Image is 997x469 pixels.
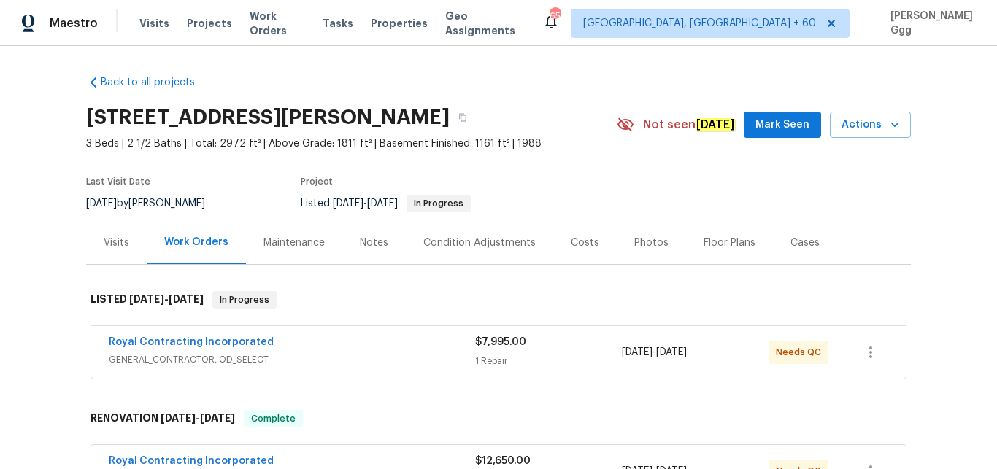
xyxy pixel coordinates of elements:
[86,75,226,90] a: Back to all projects
[333,198,398,209] span: -
[423,236,536,250] div: Condition Adjustments
[91,291,204,309] h6: LISTED
[704,236,755,250] div: Floor Plans
[550,9,560,23] div: 658
[842,116,899,134] span: Actions
[129,294,204,304] span: -
[187,16,232,31] span: Projects
[164,235,228,249] div: Work Orders
[475,456,531,466] span: $12,650.00
[885,9,975,38] span: [PERSON_NAME] Ggg
[634,236,669,250] div: Photos
[830,112,911,139] button: Actions
[790,236,820,250] div: Cases
[86,177,150,186] span: Last Visit Date
[200,413,235,423] span: [DATE]
[643,117,735,132] span: Not seen
[109,352,475,367] span: GENERAL_CONTRACTOR, OD_SELECT
[475,337,526,347] span: $7,995.00
[301,198,471,209] span: Listed
[250,9,305,38] span: Work Orders
[129,294,164,304] span: [DATE]
[245,411,301,426] span: Complete
[571,236,599,250] div: Costs
[408,199,469,208] span: In Progress
[333,198,363,209] span: [DATE]
[86,276,911,323] div: LISTED [DATE]-[DATE]In Progress
[139,16,169,31] span: Visits
[360,236,388,250] div: Notes
[744,112,821,139] button: Mark Seen
[445,9,525,38] span: Geo Assignments
[475,354,622,368] div: 1 Repair
[450,104,476,131] button: Copy Address
[86,110,450,125] h2: [STREET_ADDRESS][PERSON_NAME]
[323,18,353,28] span: Tasks
[109,456,274,466] a: Royal Contracting Incorporated
[622,345,687,360] span: -
[696,118,735,131] em: [DATE]
[214,292,275,307] span: In Progress
[86,198,117,209] span: [DATE]
[50,16,98,31] span: Maestro
[161,413,235,423] span: -
[109,337,274,347] a: Royal Contracting Incorporated
[91,410,235,427] h6: RENOVATION
[583,16,816,31] span: [GEOGRAPHIC_DATA], [GEOGRAPHIC_DATA] + 60
[86,395,911,442] div: RENOVATION [DATE]-[DATE]Complete
[301,177,333,186] span: Project
[161,413,196,423] span: [DATE]
[367,198,398,209] span: [DATE]
[622,347,653,357] span: [DATE]
[776,345,827,360] span: Needs QC
[86,136,617,151] span: 3 Beds | 2 1/2 Baths | Total: 2972 ft² | Above Grade: 1811 ft² | Basement Finished: 1161 ft² | 1988
[371,16,428,31] span: Properties
[755,116,809,134] span: Mark Seen
[86,195,223,212] div: by [PERSON_NAME]
[104,236,129,250] div: Visits
[169,294,204,304] span: [DATE]
[263,236,325,250] div: Maintenance
[656,347,687,357] span: [DATE]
